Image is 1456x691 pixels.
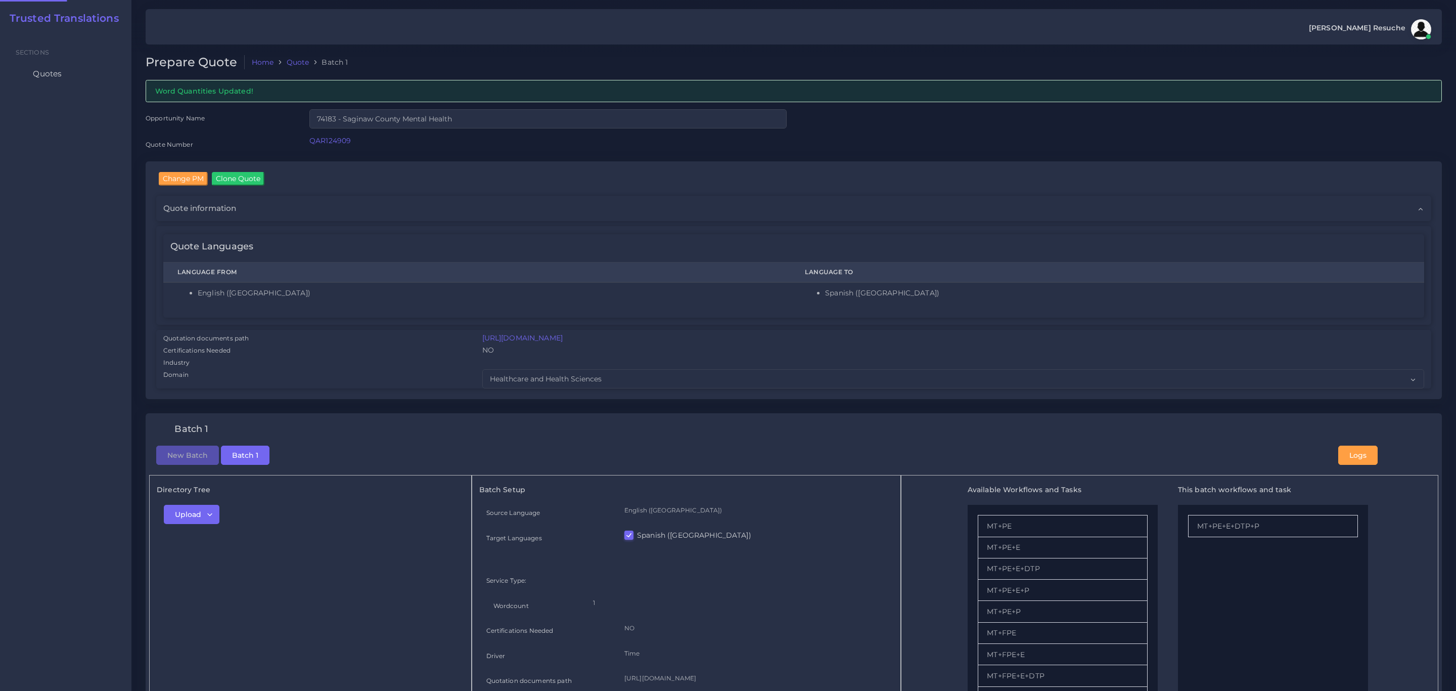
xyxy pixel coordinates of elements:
[482,333,563,342] a: [URL][DOMAIN_NAME]
[221,446,269,465] button: Batch 1
[309,136,351,145] a: QAR124909
[624,648,887,659] p: Time
[156,446,219,465] button: New Batch
[16,49,49,56] span: Sections
[486,534,542,542] label: Target Languages
[146,80,1442,102] div: Word Quantities Updated!
[978,623,1148,644] li: MT+FPE
[978,580,1148,601] li: MT+PE+E+P
[1338,446,1378,465] button: Logs
[159,172,208,185] input: Change PM
[146,114,205,122] label: Opportunity Name
[978,537,1148,558] li: MT+PE+E
[33,68,62,79] span: Quotes
[825,288,1410,298] li: Spanish ([GEOGRAPHIC_DATA])
[978,644,1148,665] li: MT+FPE+E
[486,576,527,585] label: Service Type:
[156,196,1431,221] div: Quote information
[1178,486,1368,494] h5: This batch workflows and task
[624,505,887,515] p: English ([GEOGRAPHIC_DATA])
[163,358,190,367] label: Industry
[978,665,1148,686] li: MT+FPE+E+DTP
[163,370,189,379] label: Domain
[637,530,751,540] label: Spanish ([GEOGRAPHIC_DATA])
[3,12,119,24] a: Trusted Translations
[8,63,124,84] a: Quotes
[1304,19,1435,39] a: [PERSON_NAME] Resucheavatar
[157,486,464,494] h5: Directory Tree
[163,334,249,343] label: Quotation documents path
[624,673,887,683] p: [URL][DOMAIN_NAME]
[1309,24,1405,31] span: [PERSON_NAME] Resuche
[221,450,269,459] a: Batch 1
[486,508,540,517] label: Source Language
[174,424,208,435] h4: Batch 1
[486,676,572,685] label: Quotation documents path
[163,263,791,283] th: Language From
[287,57,309,67] a: Quote
[1188,515,1358,537] li: MT+PE+E+DTP+P
[791,263,1424,283] th: Language To
[593,597,879,608] p: 1
[978,558,1148,580] li: MT+PE+E+DTP
[624,623,887,633] p: NO
[156,450,219,459] a: New Batch
[486,652,506,660] label: Driver
[252,57,274,67] a: Home
[146,140,193,149] label: Quote Number
[164,505,219,524] button: Upload
[479,486,894,494] h5: Batch Setup
[978,601,1148,622] li: MT+PE+P
[212,172,264,185] input: Clone Quote
[198,288,777,298] li: English ([GEOGRAPHIC_DATA])
[1349,451,1367,460] span: Logs
[163,203,236,214] span: Quote information
[968,486,1158,494] h5: Available Workflows and Tasks
[309,57,348,67] li: Batch 1
[146,55,245,70] h2: Prepare Quote
[170,241,253,252] h4: Quote Languages
[475,345,1432,357] div: NO
[163,346,231,355] label: Certifications Needed
[486,626,554,635] label: Certifications Needed
[1411,19,1431,39] img: avatar
[493,601,529,610] label: Wordcount
[978,515,1148,537] li: MT+PE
